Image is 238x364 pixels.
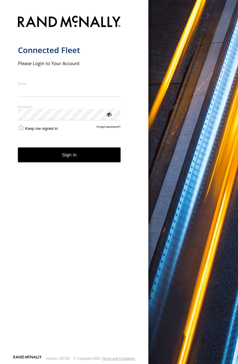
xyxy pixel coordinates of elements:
h1: Connected Fleet [18,45,121,55]
label: Email [18,81,121,86]
label: Password [18,104,121,109]
div: ViewPassword [106,111,112,117]
a: Forgot password? [97,125,121,131]
h2: Please Login to Your Account [18,60,121,66]
span: Keep me signed in [25,126,58,131]
button: Sign in [18,147,121,163]
input: Keep me signed in [19,126,23,130]
form: main [18,12,131,355]
a: Visit our Website [13,355,42,362]
div: © Copyright 2025 - [74,357,135,360]
img: Rand McNally [18,14,121,30]
a: Terms and Conditions [102,357,135,360]
div: Version: 307.00 [46,357,70,360]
